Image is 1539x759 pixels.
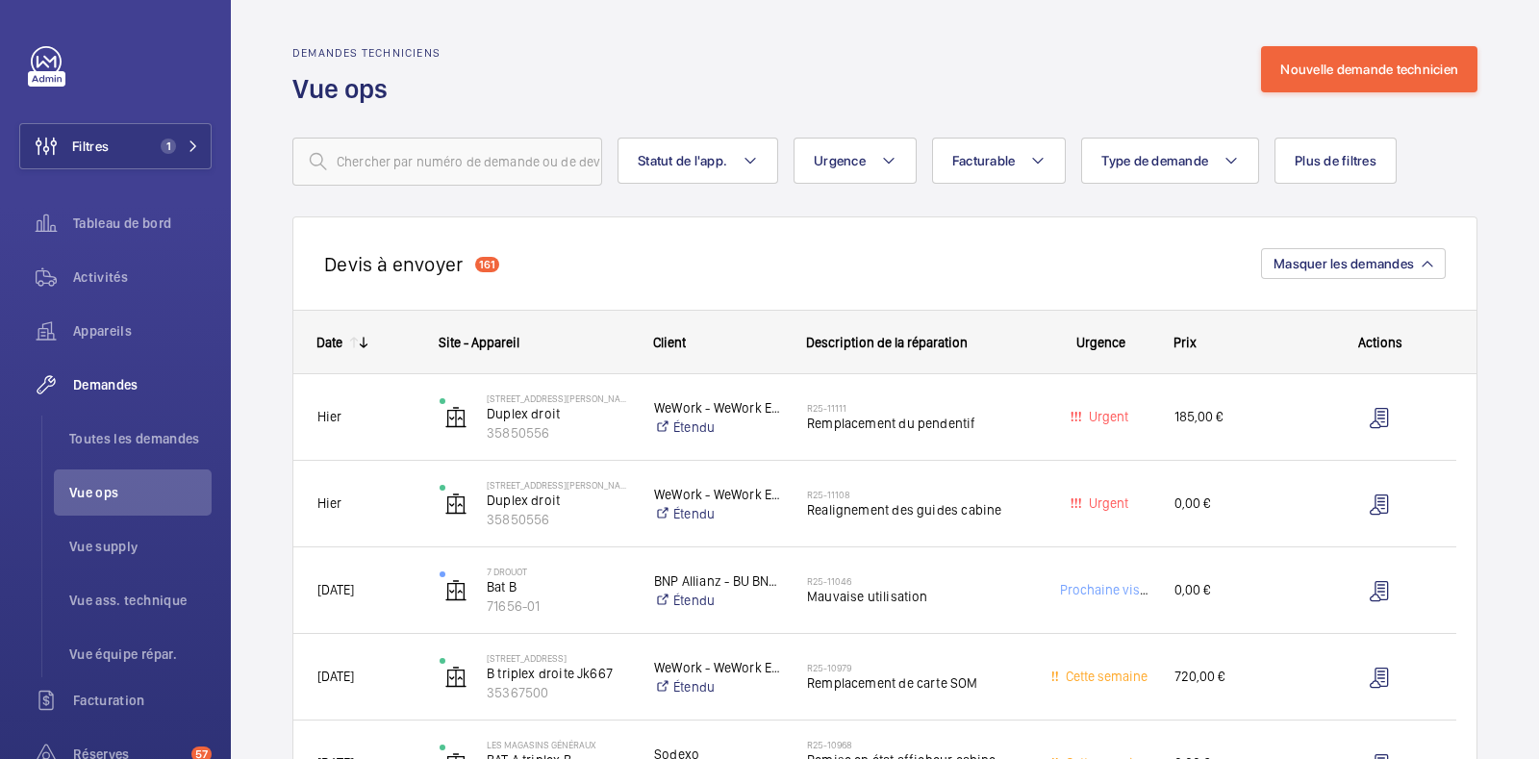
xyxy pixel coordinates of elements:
button: Plus de filtres [1274,138,1397,184]
p: B triplex droite Jk667 [487,664,629,683]
span: Urgence [814,153,866,168]
input: Chercher par numéro de demande ou de devis [292,138,602,186]
span: Facturable [952,153,1016,168]
span: Demandes [73,375,212,394]
span: 185,00 € [1174,406,1302,428]
span: Vue ass. technique [69,591,212,610]
span: 1 [161,139,176,154]
span: Vue équipe répar. [69,645,212,664]
img: elevator.svg [444,666,467,689]
span: Remplacement de carte SOM [807,673,1027,693]
span: Masquer les demandes [1274,256,1414,271]
span: Urgence [1076,335,1125,350]
a: Étendu [654,677,782,696]
span: [DATE] [317,582,354,597]
span: Actions [1358,335,1402,350]
span: Filtres [72,137,109,156]
button: Type de demande [1081,138,1259,184]
h2: R25-11111 [807,402,1027,414]
a: Étendu [654,417,782,437]
span: Mauvaise utilisation [807,587,1027,606]
h1: Vue ops [292,71,441,107]
span: Description de la réparation [806,335,968,350]
p: Duplex droit [487,491,629,510]
p: [STREET_ADDRESS][PERSON_NAME] [487,392,629,404]
p: Bat B [487,577,629,596]
div: Date [316,335,342,350]
span: Plus de filtres [1295,153,1376,168]
span: 0,00 € [1174,493,1302,515]
span: Hier [317,409,341,424]
p: 7 DROUOT [487,566,629,577]
p: Les Magasins Généraux [487,739,629,750]
span: Tableau de bord [73,214,212,233]
span: Prix [1173,335,1197,350]
h2: R25-11046 [807,575,1027,587]
span: Toutes les demandes [69,429,212,448]
p: 71656-01 [487,596,629,616]
span: Facturation [73,691,212,710]
h2: Devis à envoyer [324,252,464,276]
span: Type de demande [1101,153,1208,168]
img: elevator.svg [444,406,467,429]
img: elevator.svg [444,579,467,602]
span: Hier [317,495,341,511]
p: 35850556 [487,510,629,529]
span: Urgent [1085,409,1128,424]
span: Cette semaine [1062,669,1148,684]
button: Filtres1 [19,123,212,169]
p: 35850556 [487,423,629,443]
button: Nouvelle demande technicien [1261,46,1477,92]
span: Client [653,335,686,350]
p: 35367500 [487,683,629,702]
span: Vue ops [69,483,212,502]
span: 720,00 € [1174,666,1302,688]
h2: R25-11108 [807,489,1027,500]
span: 0,00 € [1174,579,1302,601]
h2: R25-10968 [807,739,1027,750]
p: WeWork - WeWork Exploitation [654,398,782,417]
span: Prochaine visite [1056,582,1154,597]
span: Remplacement du pendentif [807,414,1027,433]
button: Facturable [932,138,1067,184]
span: Statut de l'app. [638,153,727,168]
div: 161 [475,257,499,272]
span: Realignement des guides cabine [807,500,1027,519]
h2: R25-10979 [807,662,1027,673]
a: Étendu [654,591,782,610]
span: Activités [73,267,212,287]
p: WeWork - WeWork Exploitation [654,658,782,677]
h2: Demandes techniciens [292,46,441,60]
p: BNP Allianz - BU BNP Allianz [654,571,782,591]
p: [STREET_ADDRESS][PERSON_NAME] [487,479,629,491]
button: Urgence [794,138,917,184]
a: Étendu [654,504,782,523]
span: Appareils [73,321,212,341]
span: Urgent [1085,495,1128,511]
span: [DATE] [317,669,354,684]
span: Site - Appareil [439,335,519,350]
button: Masquer les demandes [1261,248,1446,279]
p: Duplex droit [487,404,629,423]
span: Vue supply [69,537,212,556]
img: elevator.svg [444,493,467,516]
p: WeWork - WeWork Exploitation [654,485,782,504]
p: [STREET_ADDRESS] [487,652,629,664]
button: Statut de l'app. [618,138,778,184]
